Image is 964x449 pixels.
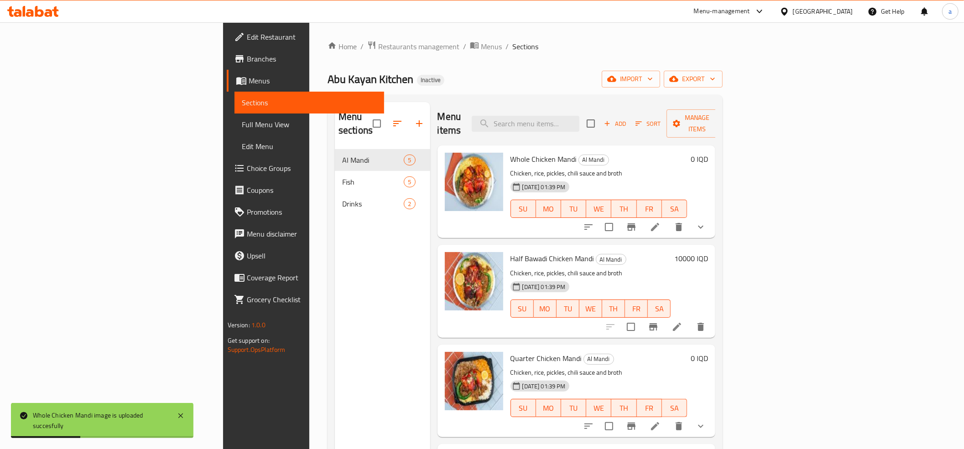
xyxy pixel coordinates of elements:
[438,110,461,137] h2: Menu items
[342,176,404,187] span: Fish
[227,289,384,310] a: Grocery Checklist
[404,155,415,165] div: items
[367,41,459,52] a: Restaurants management
[445,252,503,310] img: Half Bawadi Chicken Mandi
[615,202,633,216] span: TH
[948,6,952,16] span: a
[511,367,688,378] p: Chicken, rice, pickles, chili sauce and broth
[691,153,708,165] h6: 0 IQD
[227,267,384,289] a: Coverage Report
[583,302,599,315] span: WE
[600,117,630,131] span: Add item
[234,135,384,157] a: Edit Menu
[690,316,712,338] button: delete
[636,119,661,129] span: Sort
[603,119,627,129] span: Add
[247,53,377,64] span: Branches
[342,198,404,209] span: Drinks
[668,415,690,437] button: delete
[328,69,413,89] span: Abu Kayan Kitchen
[565,402,583,415] span: TU
[511,152,577,166] span: Whole Chicken Mandi
[629,302,644,315] span: FR
[666,402,683,415] span: SA
[511,252,594,265] span: Half Bawadi Chicken Mandi
[662,200,687,218] button: SA
[242,97,377,108] span: Sections
[227,48,384,70] a: Branches
[666,202,683,216] span: SA
[590,402,608,415] span: WE
[227,70,384,92] a: Menus
[579,299,602,318] button: WE
[651,302,667,315] span: SA
[637,200,662,218] button: FR
[378,41,459,52] span: Restaurants management
[662,399,687,417] button: SA
[625,299,648,318] button: FR
[227,245,384,267] a: Upsell
[445,352,503,410] img: Quarter Chicken Mandi
[515,402,532,415] span: SU
[445,153,503,211] img: Whole Chicken Mandi
[690,415,712,437] button: show more
[247,206,377,217] span: Promotions
[463,41,466,52] li: /
[650,421,661,432] a: Edit menu item
[228,344,286,356] a: Support.OpsPlatform
[470,41,502,52] a: Menus
[695,421,706,432] svg: Show Choices
[247,185,377,196] span: Coupons
[637,399,662,417] button: FR
[599,217,619,237] span: Select to update
[512,41,538,52] span: Sections
[611,200,636,218] button: TH
[404,176,415,187] div: items
[227,223,384,245] a: Menu disclaimer
[33,410,168,431] div: Whole Chicken Mandi image is uploaded succesfully
[481,41,502,52] span: Menus
[511,299,534,318] button: SU
[335,145,430,218] nav: Menu sections
[537,302,553,315] span: MO
[561,399,586,417] button: TU
[560,302,576,315] span: TU
[404,178,415,186] span: 5
[621,317,641,336] span: Select to update
[511,168,688,179] p: Chicken, rice, pickles, chili sauce and broth
[674,112,720,135] span: Manage items
[247,250,377,261] span: Upsell
[615,402,633,415] span: TH
[249,75,377,86] span: Menus
[519,382,569,391] span: [DATE] 01:39 PM
[234,114,384,135] a: Full Menu View
[534,299,557,318] button: MO
[633,117,663,131] button: Sort
[472,116,579,132] input: search
[642,316,664,338] button: Branch-specific-item
[630,117,667,131] span: Sort items
[404,156,415,165] span: 5
[690,216,712,238] button: show more
[578,415,599,437] button: sort-choices
[602,71,660,88] button: import
[596,254,626,265] span: Al Mandi
[227,179,384,201] a: Coupons
[536,399,561,417] button: MO
[606,302,621,315] span: TH
[561,200,586,218] button: TU
[672,321,683,332] a: Edit menu item
[511,351,582,365] span: Quarter Chicken Mandi
[620,216,642,238] button: Branch-specific-item
[667,109,728,138] button: Manage items
[578,216,599,238] button: sort-choices
[540,202,558,216] span: MO
[227,26,384,48] a: Edit Restaurant
[234,92,384,114] a: Sections
[793,6,853,16] div: [GEOGRAPHIC_DATA]
[417,76,444,84] span: Inactive
[584,354,614,365] div: Al Mandi
[335,193,430,215] div: Drinks2
[586,200,611,218] button: WE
